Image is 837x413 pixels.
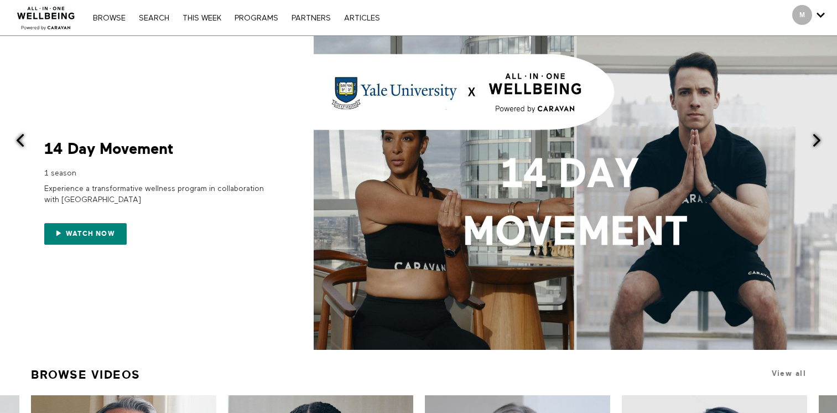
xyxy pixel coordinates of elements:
[31,363,141,386] a: Browse Videos
[286,14,336,22] a: PARTNERS
[229,14,284,22] a: PROGRAMS
[177,14,227,22] a: THIS WEEK
[772,369,806,378] a: View all
[339,14,386,22] a: ARTICLES
[87,12,385,23] nav: Primary
[133,14,175,22] a: Search
[87,14,131,22] a: Browse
